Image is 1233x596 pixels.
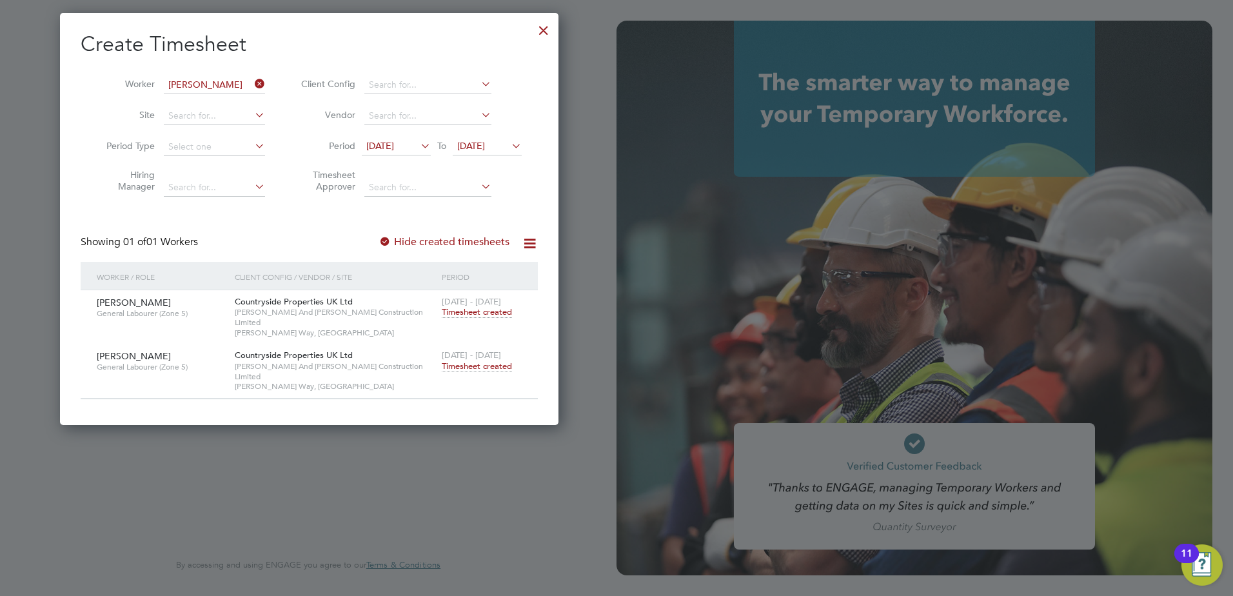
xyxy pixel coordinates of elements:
[442,350,501,361] span: [DATE] - [DATE]
[442,306,512,318] span: Timesheet created
[457,140,485,152] span: [DATE]
[97,109,155,121] label: Site
[164,138,265,156] input: Select one
[235,381,435,392] span: [PERSON_NAME] Way, [GEOGRAPHIC_DATA]
[97,78,155,90] label: Worker
[364,76,491,94] input: Search for...
[235,296,353,307] span: Countryside Properties UK Ltd
[81,31,538,58] h2: Create Timesheet
[442,361,512,372] span: Timesheet created
[364,179,491,197] input: Search for...
[1181,544,1223,586] button: Open Resource Center, 11 new notifications
[1181,553,1192,570] div: 11
[97,350,171,362] span: [PERSON_NAME]
[97,362,225,372] span: General Labourer (Zone 5)
[97,140,155,152] label: Period Type
[439,262,525,292] div: Period
[164,179,265,197] input: Search for...
[235,350,353,361] span: Countryside Properties UK Ltd
[81,235,201,249] div: Showing
[235,328,435,338] span: [PERSON_NAME] Way, [GEOGRAPHIC_DATA]
[232,262,439,292] div: Client Config / Vendor / Site
[297,140,355,152] label: Period
[235,307,435,327] span: [PERSON_NAME] And [PERSON_NAME] Construction Limited
[164,107,265,125] input: Search for...
[97,308,225,319] span: General Labourer (Zone 5)
[379,235,509,248] label: Hide created timesheets
[164,76,265,94] input: Search for...
[364,107,491,125] input: Search for...
[366,140,394,152] span: [DATE]
[94,262,232,292] div: Worker / Role
[123,235,198,248] span: 01 Workers
[433,137,450,154] span: To
[297,169,355,192] label: Timesheet Approver
[123,235,146,248] span: 01 of
[297,109,355,121] label: Vendor
[235,361,435,381] span: [PERSON_NAME] And [PERSON_NAME] Construction Limited
[297,78,355,90] label: Client Config
[97,169,155,192] label: Hiring Manager
[97,297,171,308] span: [PERSON_NAME]
[442,296,501,307] span: [DATE] - [DATE]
